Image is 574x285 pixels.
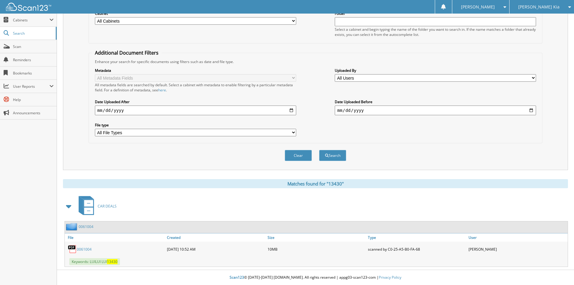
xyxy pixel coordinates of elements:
[6,3,51,11] img: scan123-logo-white.svg
[13,57,54,62] span: Reminders
[335,68,536,73] label: Uploaded By
[13,31,53,36] span: Search
[13,110,54,116] span: Announcements
[57,270,574,285] div: © [DATE]-[DATE] [DOMAIN_NAME]. All rights reserved | appg03-scan123-com |
[335,106,536,115] input: end
[467,233,568,242] a: User
[95,68,296,73] label: Metadata
[518,5,560,9] span: [PERSON_NAME] Kia
[158,87,166,93] a: here
[285,150,312,161] button: Clear
[13,44,54,49] span: Scan
[366,233,467,242] a: Type
[335,27,536,37] div: Select a cabinet and begin typing the name of the folder you want to search in. If the name match...
[107,259,118,264] span: 13430
[66,223,79,230] img: folder2.png
[13,17,49,23] span: Cabinets
[467,243,568,255] div: [PERSON_NAME]
[95,122,296,128] label: File type
[266,233,367,242] a: Size
[544,256,574,285] iframe: Chat Widget
[319,150,346,161] button: Search
[335,99,536,104] label: Date Uploaded Before
[68,245,77,254] img: PDF.png
[92,59,539,64] div: Enhance your search for specific documents using filters such as date and file type.
[95,82,296,93] div: All metadata fields are searched by default. Select a cabinet with metadata to enable filtering b...
[79,224,93,229] a: 0061004
[13,97,54,102] span: Help
[461,5,495,9] span: [PERSON_NAME]
[92,49,162,56] legend: Additional Document Filters
[95,106,296,115] input: start
[165,243,266,255] div: [DATE] 10:52 AM
[77,247,92,252] a: 0061004
[98,204,117,209] span: CAR DEALS
[13,71,54,76] span: Bookmarks
[13,84,49,89] span: User Reports
[65,233,165,242] a: File
[165,233,266,242] a: Created
[63,179,568,188] div: Matches found for "13430"
[230,275,244,280] span: Scan123
[266,243,367,255] div: 10MB
[75,194,117,218] a: CAR DEALS
[366,243,467,255] div: scanned by C0-25-A5-B0-FA-68
[95,99,296,104] label: Date Uploaded After
[69,258,120,265] span: Keywords: LUILUI LUI
[379,275,401,280] a: Privacy Policy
